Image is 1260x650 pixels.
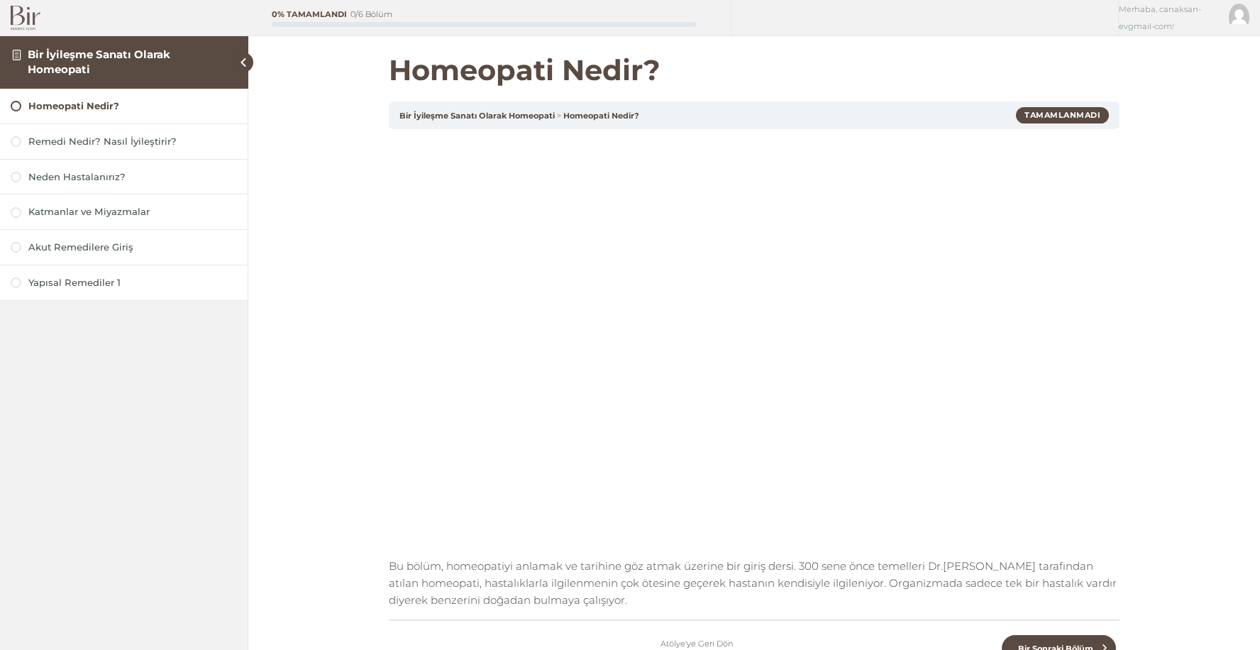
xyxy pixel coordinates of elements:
[28,135,237,148] div: Remedi Nedir? Nasıl İyileştirir?
[28,205,237,219] div: Katmanlar ve Miyazmalar
[350,11,392,18] div: 0/6 Bölüm
[389,53,1120,87] h1: Homeopati Nedir?
[11,99,237,113] a: Homeopati Nedir?
[28,99,237,113] div: Homeopati Nedir?
[28,170,237,184] div: Neden Hastalanırız?
[389,558,1120,609] p: Bu bölüm, homeopatiyi anlamak ve tarihine göz atmak üzerine bir giriş dersi. 300 sene önce temell...
[399,111,555,121] a: Bir İyileşme Sanatı Olarak Homeopati
[1016,107,1109,123] div: Tamamlanmadı
[11,170,237,184] a: Neden Hastalanırız?
[11,241,237,254] a: Akut Remedilere Giriş
[28,276,237,290] div: Yapısal Remediler 1
[28,241,237,254] div: Akut Remedilere Giriş
[11,205,237,219] a: Katmanlar ve Miyazmalar
[11,276,237,290] a: Yapısal Remediler 1
[563,111,639,121] a: Homeopati Nedir?
[272,11,347,18] div: 0% Tamamlandı
[11,6,40,31] img: Bir Logo
[11,135,237,148] a: Remedi Nedir? Nasıl İyileştirir?
[28,48,170,75] a: Bir İyileşme Sanatı Olarak Homeopati
[1119,1,1218,35] span: Merhaba, canaksan-evgmail-com!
